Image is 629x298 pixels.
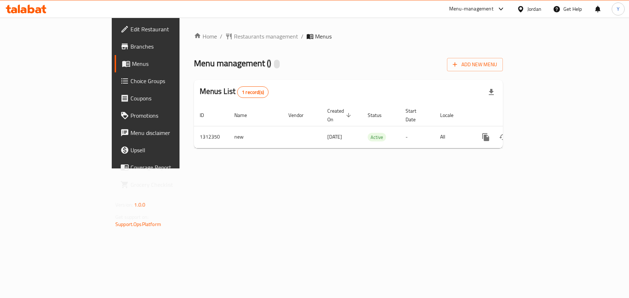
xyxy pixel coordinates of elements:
span: Branches [130,42,211,51]
a: Coupons [115,90,217,107]
table: enhanced table [194,104,552,148]
th: Actions [471,104,552,126]
span: Name [234,111,256,119]
a: Upsell [115,141,217,159]
td: new [229,126,283,148]
span: Add New Menu [453,60,497,69]
span: Active [368,133,386,141]
a: Coverage Report [115,159,217,176]
a: Promotions [115,107,217,124]
a: Edit Restaurant [115,21,217,38]
a: Menu disclaimer [115,124,217,141]
a: Grocery Checklist [115,176,217,193]
h2: Menus List [200,86,269,98]
div: Jordan [527,5,541,13]
span: Coupons [130,94,211,103]
div: Total records count [237,86,269,98]
span: Locale [440,111,463,119]
button: Add New Menu [447,58,503,71]
span: 1 record(s) [238,89,268,96]
div: Export file [483,83,500,101]
span: Upsell [130,146,211,154]
a: Menus [115,55,217,72]
span: Menu management ( ) [194,55,271,71]
span: Get support on: [115,212,149,222]
a: Branches [115,38,217,55]
a: Choice Groups [115,72,217,90]
span: Promotions [130,111,211,120]
button: Change Status [495,128,512,146]
span: 1.0.0 [134,200,145,209]
span: ID [200,111,213,119]
span: Version: [115,200,133,209]
td: - [400,126,434,148]
nav: breadcrumb [194,32,503,41]
span: Created On [327,107,353,124]
span: Status [368,111,391,119]
span: Vendor [288,111,313,119]
button: more [477,128,495,146]
span: Menus [132,59,211,68]
span: Grocery Checklist [130,180,211,189]
span: Restaurants management [234,32,298,41]
span: Menu disclaimer [130,128,211,137]
span: [DATE] [327,132,342,141]
li: / [301,32,304,41]
span: Edit Restaurant [130,25,211,33]
span: Y [617,5,620,13]
a: Support.OpsPlatform [115,220,161,229]
span: Choice Groups [130,77,211,85]
a: Restaurants management [225,32,298,41]
span: Start Date [406,107,426,124]
span: Menus [315,32,332,41]
span: Coverage Report [130,163,211,172]
li: / [220,32,222,41]
div: Menu-management [449,5,493,13]
td: All [434,126,471,148]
